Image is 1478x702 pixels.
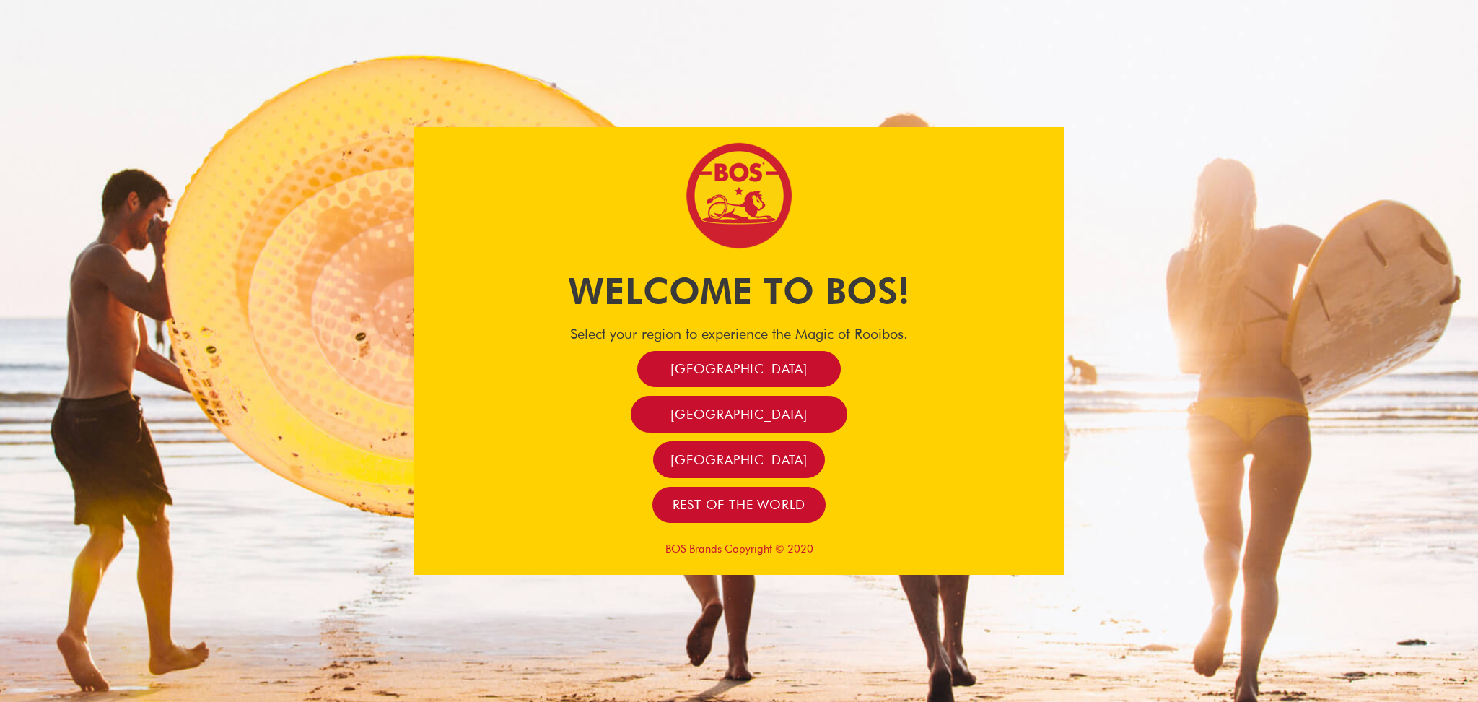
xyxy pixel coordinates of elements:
[653,441,825,478] a: [GEOGRAPHIC_DATA]
[670,406,808,422] span: [GEOGRAPHIC_DATA]
[670,360,808,377] span: [GEOGRAPHIC_DATA]
[631,396,847,433] a: [GEOGRAPHIC_DATA]
[414,266,1064,316] h1: Welcome to BOS!
[685,142,793,250] img: Bos Brands
[414,325,1064,342] h4: Select your region to experience the Magic of Rooibos.
[637,351,841,388] a: [GEOGRAPHIC_DATA]
[414,542,1064,555] p: BOS Brands Copyright © 2020
[652,487,826,524] a: Rest of the world
[673,496,806,513] span: Rest of the world
[670,451,808,468] span: [GEOGRAPHIC_DATA]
